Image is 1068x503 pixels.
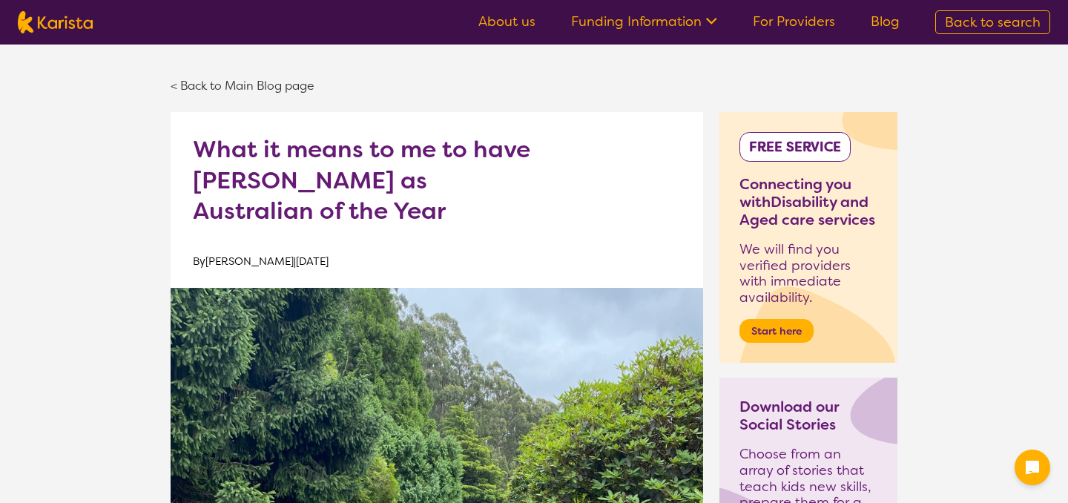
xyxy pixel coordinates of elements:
a: Back to search [935,10,1050,34]
a: Funding Information [571,13,717,30]
span: Back to search [945,13,1041,31]
a: < Back to Main Blog page [171,78,314,93]
div: FREE SERVICE [739,132,851,162]
p: By [PERSON_NAME] | [DATE] [193,251,681,273]
img: Karista logo [18,11,93,33]
button: Start here [739,319,814,343]
h1: What it means to me to have [PERSON_NAME] as Australian of the Year [193,134,535,227]
a: Blog [871,13,900,30]
h3: Download our Social Stories [739,398,877,433]
a: About us [478,13,535,30]
h3: Connecting you with Disability and Aged care services [739,175,877,229]
a: For Providers [753,13,835,30]
p: We will find you verified providers with immediate availability. [739,242,877,306]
